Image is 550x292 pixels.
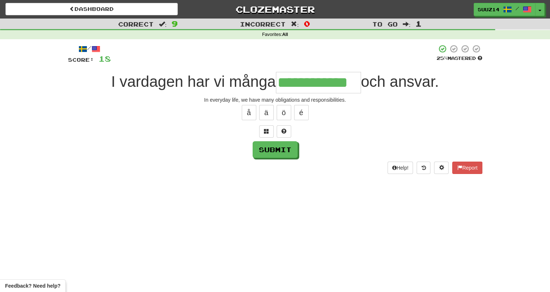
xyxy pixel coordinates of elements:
button: é [294,105,309,120]
span: To go [372,20,398,28]
button: Submit [253,141,298,158]
button: Round history (alt+y) [417,162,430,174]
span: : [291,21,299,27]
span: : [159,21,167,27]
button: å [242,105,256,120]
a: Suuz14 / [474,3,535,16]
button: Help! [388,162,413,174]
span: 9 [172,19,178,28]
div: In everyday life, we have many obligations and responsibilities. [68,96,482,104]
span: 18 [99,54,111,63]
span: Incorrect [240,20,286,28]
a: Dashboard [5,3,178,15]
span: Correct [118,20,154,28]
button: Report [452,162,482,174]
span: och ansvar. [361,73,439,90]
span: 25 % [437,55,447,61]
span: 0 [304,19,310,28]
button: Switch sentence to multiple choice alt+p [259,125,274,138]
a: Clozemaster [189,3,361,16]
div: Mastered [437,55,482,62]
span: Open feedback widget [5,282,60,289]
button: ö [277,105,291,120]
span: : [403,21,411,27]
button: ä [259,105,274,120]
span: / [515,6,519,11]
div: / [68,44,111,53]
span: I vardagen har vi många [111,73,276,90]
strong: All [282,32,288,37]
span: Score: [68,57,94,63]
button: Single letter hint - you only get 1 per sentence and score half the points! alt+h [277,125,291,138]
span: Suuz14 [478,6,499,13]
span: 1 [415,19,422,28]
